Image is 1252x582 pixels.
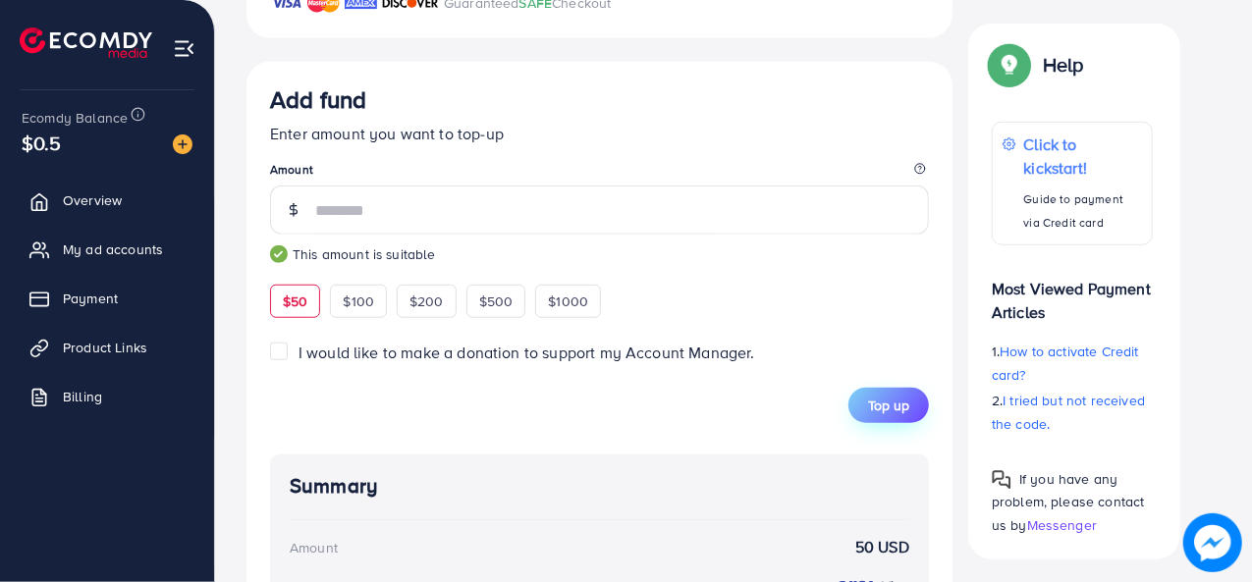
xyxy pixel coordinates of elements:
[20,27,152,58] img: logo
[22,108,128,128] span: Ecomdy Balance
[992,340,1153,387] p: 1.
[1183,513,1242,572] img: image
[63,338,147,357] span: Product Links
[1043,53,1084,77] p: Help
[270,122,929,145] p: Enter amount you want to top-up
[992,391,1145,434] span: I tried but not received the code.
[283,291,307,311] span: $50
[343,291,374,311] span: $100
[548,291,588,311] span: $1000
[992,469,1145,534] span: If you have any problem, please contact us by
[270,244,929,264] small: This amount is suitable
[15,230,199,269] a: My ad accounts
[992,261,1153,324] p: Most Viewed Payment Articles
[22,129,62,157] span: $0.5
[299,342,755,363] span: I would like to make a donation to support my Account Manager.
[1027,514,1097,534] span: Messenger
[992,470,1011,490] img: Popup guide
[15,377,199,416] a: Billing
[409,291,444,311] span: $200
[992,342,1139,385] span: How to activate Credit card?
[15,328,199,367] a: Product Links
[868,396,909,415] span: Top up
[173,37,195,60] img: menu
[855,536,909,558] strong: 50 USD
[848,388,929,423] button: Top up
[992,389,1153,436] p: 2.
[63,387,102,406] span: Billing
[270,85,366,114] h3: Add fund
[270,245,288,263] img: guide
[15,279,199,318] a: Payment
[15,181,199,220] a: Overview
[173,134,192,154] img: image
[479,291,514,311] span: $500
[63,190,122,210] span: Overview
[63,239,163,259] span: My ad accounts
[270,161,929,185] legend: Amount
[1024,132,1142,180] p: Click to kickstart!
[63,289,118,308] span: Payment
[992,47,1027,82] img: Popup guide
[290,538,338,557] div: Amount
[290,474,909,499] h4: Summary
[1024,187,1142,235] p: Guide to payment via Credit card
